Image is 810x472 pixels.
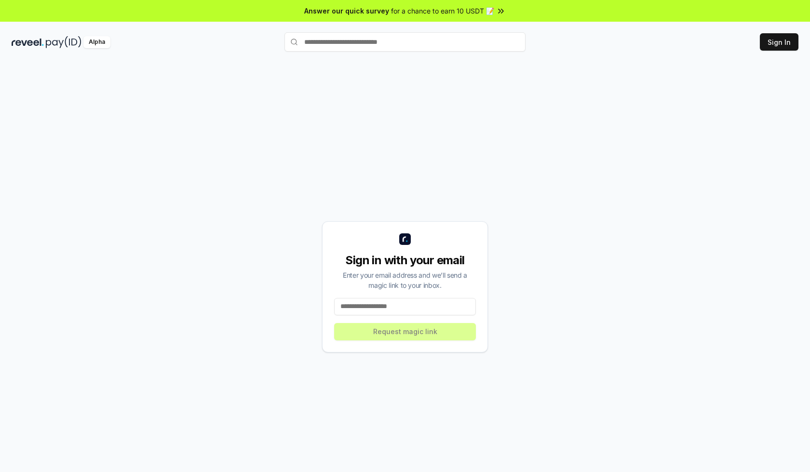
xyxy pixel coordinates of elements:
[334,270,476,290] div: Enter your email address and we’ll send a magic link to your inbox.
[760,33,798,51] button: Sign In
[12,36,44,48] img: reveel_dark
[334,253,476,268] div: Sign in with your email
[83,36,110,48] div: Alpha
[391,6,494,16] span: for a chance to earn 10 USDT 📝
[304,6,389,16] span: Answer our quick survey
[46,36,81,48] img: pay_id
[399,233,411,245] img: logo_small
